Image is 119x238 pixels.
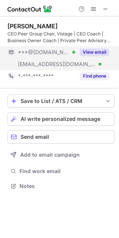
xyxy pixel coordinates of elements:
[7,22,58,30] div: [PERSON_NAME]
[80,72,109,80] button: Reveal Button
[7,148,115,162] button: Add to email campaign
[7,181,115,191] button: Notes
[18,49,70,56] span: ***@[DOMAIN_NAME]
[7,112,115,126] button: AI write personalized message
[19,168,112,175] span: Find work email
[21,134,49,140] span: Send email
[7,94,115,108] button: save-profile-one-click
[80,48,109,56] button: Reveal Button
[18,61,96,68] span: [EMAIL_ADDRESS][DOMAIN_NAME]
[7,130,115,144] button: Send email
[19,183,112,190] span: Notes
[21,116,100,122] span: AI write personalized message
[7,4,52,13] img: ContactOut v5.3.10
[7,31,115,44] div: CEO Peer Group Chair, Vistage | CEO Coach | Business Owner Coach | Private Peer Advisory Group Le...
[20,152,80,158] span: Add to email campaign
[21,98,101,104] div: Save to List / ATS / CRM
[7,166,115,176] button: Find work email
